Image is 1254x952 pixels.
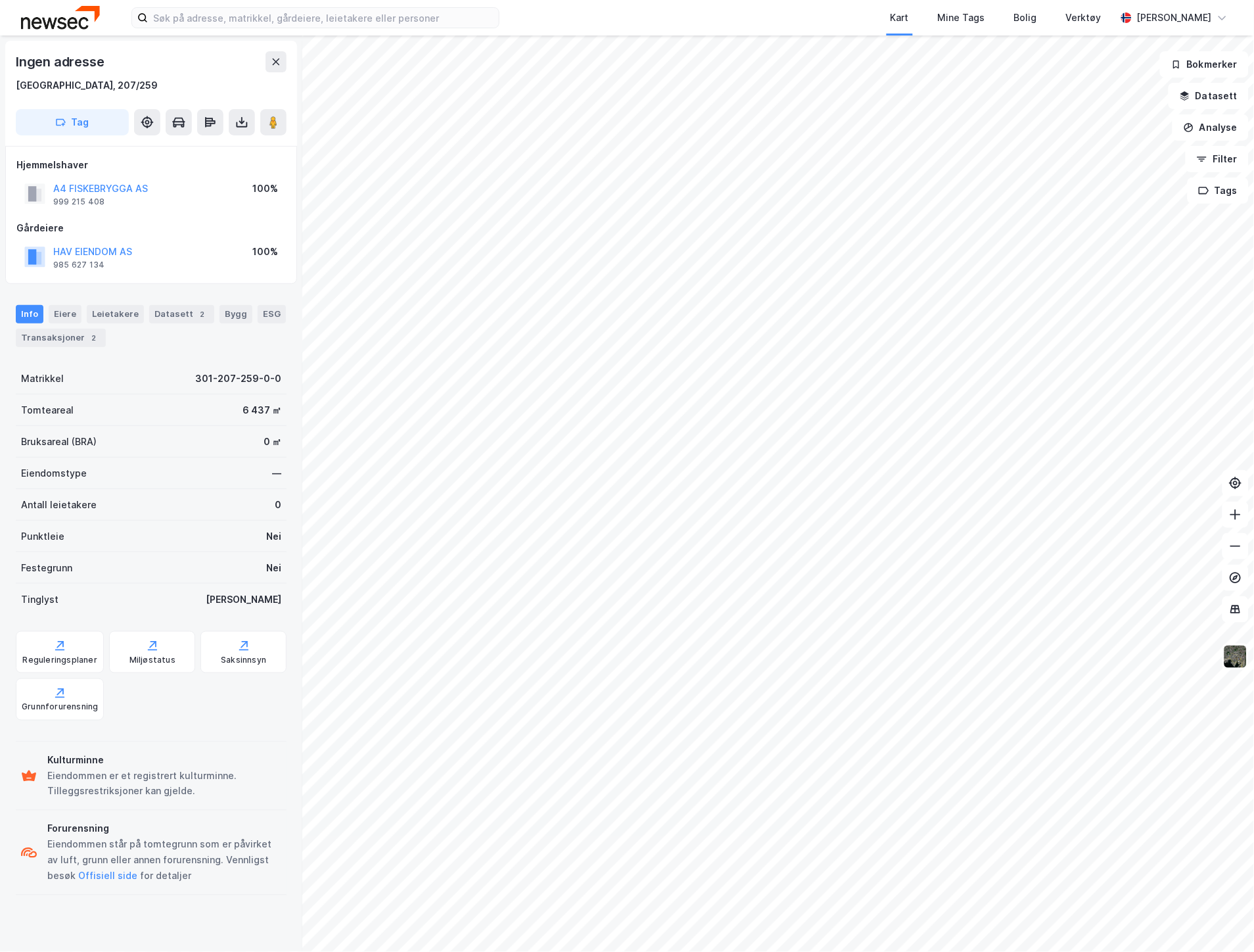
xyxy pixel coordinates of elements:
div: Eiendommen er et registrert kulturminne. Tilleggsrestriksjoner kan gjelde. [47,769,281,800]
div: 2 [196,308,209,321]
div: Info [16,305,43,323]
div: Verktøy [1066,10,1102,26]
div: Forurensning [47,821,281,837]
div: Tinglyst [21,592,58,607]
button: Filter [1186,146,1249,172]
div: Bruksareal (BRA) [21,434,97,450]
div: — [272,465,281,481]
img: newsec-logo.f6e21ccffca1b3a03d2d.png [21,6,100,29]
div: Kart [891,10,909,26]
div: 0 [275,497,281,513]
div: Eiendommen står på tomtegrunn som er påvirket av luft, grunn eller annen forurensning. Vennligst ... [47,837,281,884]
div: Kontrollprogram for chat [1188,889,1254,952]
div: Leietakere [87,305,144,323]
div: 985 627 134 [53,260,104,270]
div: Ingen adresse [16,51,106,72]
div: Saksinnsyn [221,655,266,665]
div: Punktleie [21,529,64,544]
div: ESG [258,305,286,323]
div: Transaksjoner [16,329,106,347]
div: 999 215 408 [53,197,104,207]
button: Tag [16,109,129,135]
div: Nei [266,560,281,576]
img: 9k= [1223,644,1248,669]
div: Reguleringsplaner [23,655,97,665]
div: Eiendomstype [21,465,87,481]
div: Hjemmelshaver [16,157,286,173]
div: [PERSON_NAME] [206,592,281,607]
div: 301-207-259-0-0 [195,371,281,387]
div: 100% [252,181,278,197]
div: Eiere [49,305,81,323]
div: Festegrunn [21,560,72,576]
div: [PERSON_NAME] [1137,10,1212,26]
div: Bygg [220,305,252,323]
div: [GEOGRAPHIC_DATA], 207/259 [16,78,158,93]
input: Søk på adresse, matrikkel, gårdeiere, leietakere eller personer [148,8,499,28]
div: Gårdeiere [16,220,286,236]
div: Matrikkel [21,371,64,387]
div: Bolig [1014,10,1037,26]
div: Miljøstatus [129,655,175,665]
button: Datasett [1169,83,1249,109]
div: Mine Tags [938,10,985,26]
div: Kulturminne [47,753,281,769]
div: 6 437 ㎡ [243,402,281,418]
div: Tomteareal [21,402,74,418]
div: 0 ㎡ [264,434,281,450]
button: Analyse [1173,114,1249,141]
iframe: Chat Widget [1188,889,1254,952]
button: Tags [1188,178,1249,204]
div: Grunnforurensning [22,702,98,713]
div: Antall leietakere [21,497,97,513]
div: Datasett [149,305,214,323]
div: Nei [266,529,281,544]
div: 100% [252,244,278,260]
button: Bokmerker [1160,51,1249,78]
div: 2 [87,331,101,345]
